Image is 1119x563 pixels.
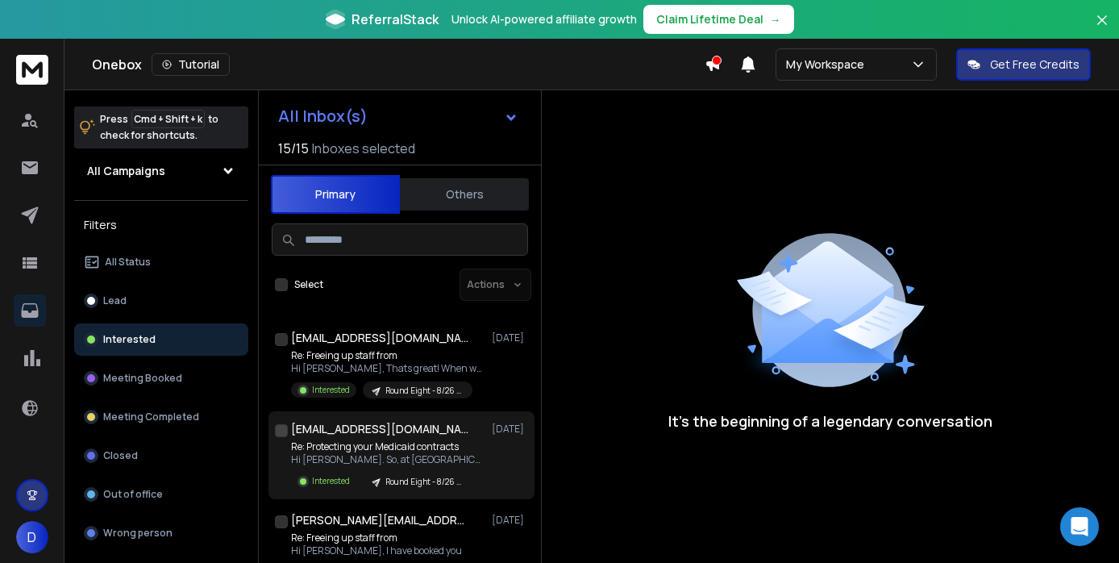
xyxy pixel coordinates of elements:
span: → [770,11,781,27]
button: Tutorial [152,53,230,76]
button: Closed [74,440,248,472]
button: Others [400,177,529,212]
p: Press to check for shortcuts. [100,111,218,144]
button: Claim Lifetime Deal→ [643,5,794,34]
button: D [16,521,48,553]
h3: Filters [74,214,248,236]
span: ReferralStack [352,10,439,29]
p: [DATE] [492,514,528,527]
button: Get Free Credits [956,48,1091,81]
p: Meeting Completed [103,411,199,423]
p: Round Eight - 8/26 (Medicaid Compliance) [385,385,463,397]
h3: Inboxes selected [312,139,415,158]
p: Hi [PERSON_NAME]. So, at [GEOGRAPHIC_DATA], we [291,453,485,466]
p: [DATE] [492,423,528,436]
h1: All Campaigns [87,163,165,179]
p: Round Eight - 8/26 (Medicaid Compliance) [385,476,463,488]
p: Re: Protecting your Medicaid contracts [291,440,485,453]
button: Meeting Booked [74,362,248,394]
button: All Inbox(s) [265,100,531,132]
button: Wrong person [74,517,248,549]
h1: [EMAIL_ADDRESS][DOMAIN_NAME] [291,330,468,346]
button: All Status [74,246,248,278]
button: Meeting Completed [74,401,248,433]
button: Close banner [1092,10,1113,48]
p: It’s the beginning of a legendary conversation [668,410,992,432]
p: Wrong person [103,527,173,540]
p: Out of office [103,488,163,501]
p: Interested [312,475,350,487]
p: Hi [PERSON_NAME], I have booked you [291,544,472,557]
p: Re: Freeing up staff from [291,349,485,362]
button: Primary [271,175,400,214]
span: 15 / 15 [278,139,309,158]
button: Out of office [74,478,248,511]
h1: [PERSON_NAME][EMAIL_ADDRESS][DOMAIN_NAME] [291,512,468,528]
h1: [EMAIL_ADDRESS][DOMAIN_NAME] [291,421,468,437]
p: Re: Freeing up staff from [291,532,472,544]
div: Open Intercom Messenger [1060,507,1099,546]
p: Meeting Booked [103,372,182,385]
p: All Status [105,256,151,269]
p: Interested [312,384,350,396]
button: Lead [74,285,248,317]
h1: All Inbox(s) [278,108,368,124]
p: Hi [PERSON_NAME], Thats great! When would [291,362,485,375]
p: [DATE] [492,332,528,344]
span: Cmd + Shift + k [131,110,205,128]
p: Get Free Credits [990,56,1079,73]
div: Onebox [92,53,705,76]
p: Closed [103,449,138,462]
label: Select [294,278,323,291]
p: Unlock AI-powered affiliate growth [451,11,637,27]
button: All Campaigns [74,155,248,187]
p: Lead [103,294,127,307]
button: Interested [74,323,248,356]
p: Interested [103,333,156,346]
p: My Workspace [786,56,871,73]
